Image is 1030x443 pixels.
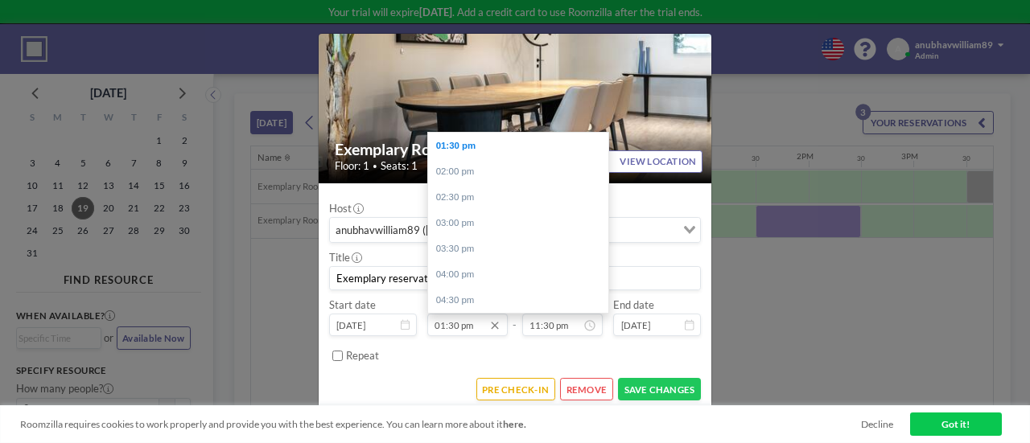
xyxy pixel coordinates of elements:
[613,298,654,311] label: End date
[428,236,616,261] div: 03:30 pm
[861,418,893,430] a: Decline
[591,150,702,173] button: VIEW LOCATION
[20,418,861,430] span: Roomzilla requires cookies to work properly and provide you with the best experience. You can lea...
[428,184,616,210] div: 02:30 pm
[428,287,616,313] div: 04:30 pm
[503,418,526,430] a: here.
[610,221,674,239] input: Search for option
[330,218,700,242] div: Search for option
[910,412,1002,435] a: Got it!
[618,378,701,400] button: SAVE CHANGES
[560,378,612,400] button: REMOVE
[329,251,360,264] label: Title
[428,210,616,236] div: 03:00 pm
[476,378,555,400] button: PRE CHECK-IN
[513,302,517,331] span: -
[330,267,700,289] input: (No title)
[329,298,376,311] label: Start date
[373,161,377,170] span: •
[335,159,369,172] span: Floor: 1
[329,202,362,215] label: Host
[346,349,379,362] label: Repeat
[381,159,418,172] span: Seats: 1
[333,221,608,239] span: anubhavwilliam89 ([EMAIL_ADDRESS][DOMAIN_NAME])
[335,140,698,159] h2: Exemplary Room 2
[428,158,616,184] div: 02:00 pm
[428,133,616,158] div: 01:30 pm
[428,261,616,287] div: 04:00 pm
